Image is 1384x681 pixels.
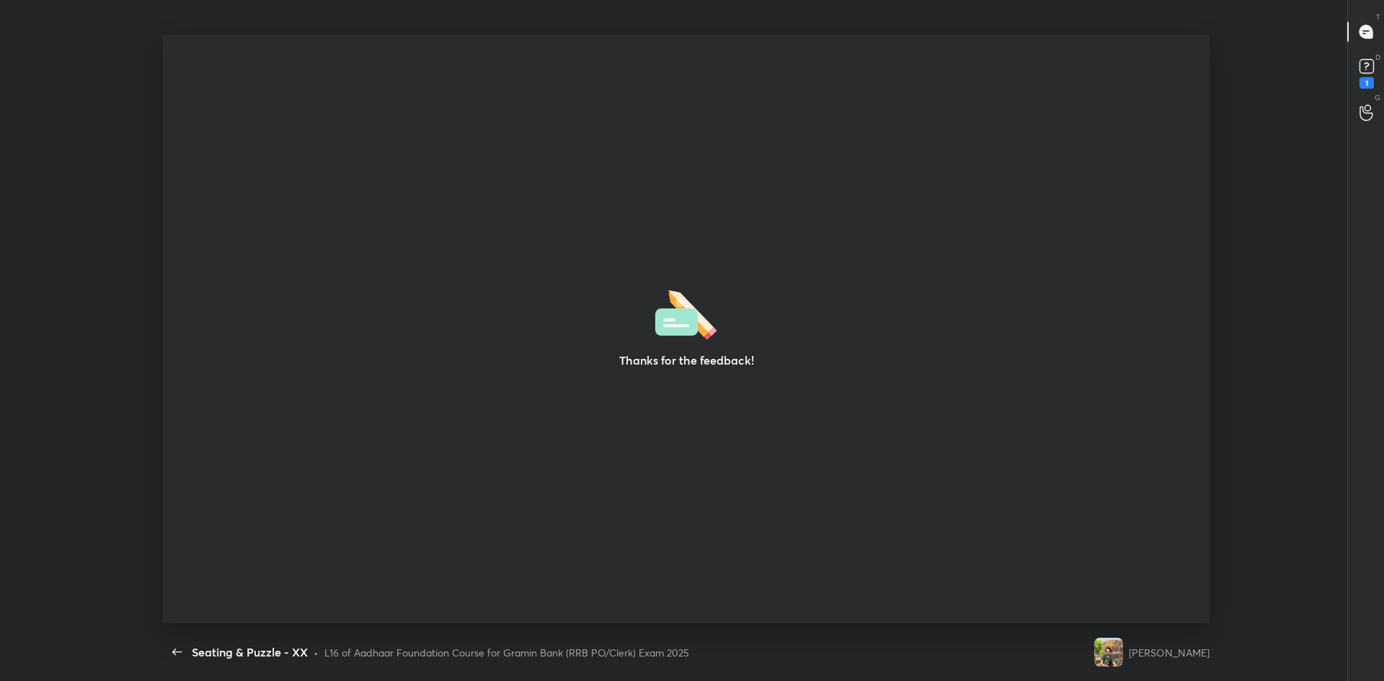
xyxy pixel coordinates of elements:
p: T [1376,12,1380,22]
img: feedbackThanks.36dea665.svg [655,285,717,340]
div: Seating & Puzzle - XX [192,644,308,661]
div: • [314,645,319,660]
h3: Thanks for the feedback! [619,352,754,369]
div: L16 of Aadhaar Foundation Course for Gramin Bank (RRB PO/Clerk) Exam 2025 [324,645,689,660]
img: 9f5e5bf9971e4a88853fc8dad0f60a4b.jpg [1094,638,1123,667]
div: 1 [1359,77,1374,89]
p: D [1375,52,1380,63]
div: [PERSON_NAME] [1129,645,1210,660]
p: G [1375,92,1380,103]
